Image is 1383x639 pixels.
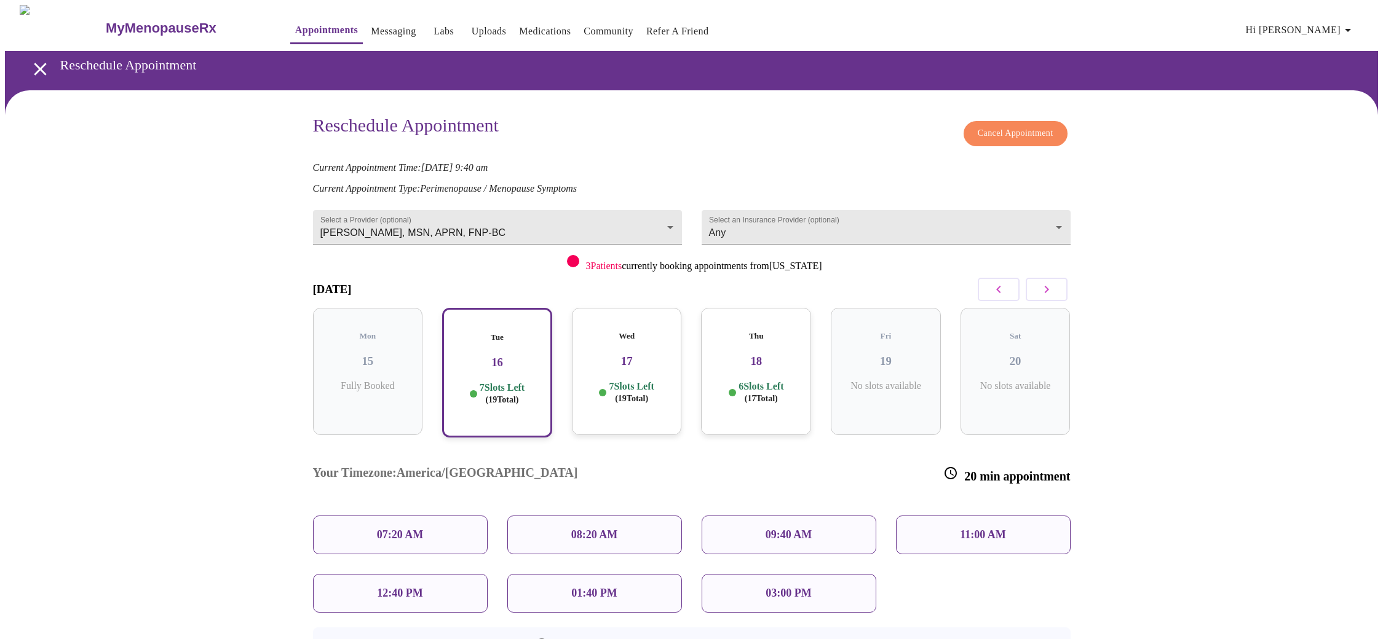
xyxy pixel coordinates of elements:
[702,210,1071,245] div: Any
[453,356,541,369] h3: 16
[323,380,413,391] p: Fully Booked
[453,332,541,342] h5: Tue
[377,528,424,541] p: 07:20 AM
[646,23,709,40] a: Refer a Friend
[766,587,811,600] p: 03:00 PM
[313,115,499,140] h3: Reschedule Appointment
[584,23,633,40] a: Community
[582,331,672,341] h5: Wed
[313,283,352,296] h3: [DATE]
[105,7,266,50] a: MyMenopauseRx
[964,121,1068,146] button: Cancel Appointment
[766,528,812,541] p: 09:40 AM
[514,19,576,44] button: Medications
[609,380,654,404] p: 7 Slots Left
[739,380,783,404] p: 6 Slots Left
[585,261,622,271] span: 3 Patients
[434,23,454,40] a: Labs
[711,331,801,341] h5: Thu
[480,382,525,406] p: 7 Slots Left
[22,51,58,87] button: open drawer
[615,394,648,403] span: ( 19 Total)
[313,162,488,173] em: Current Appointment Time: [DATE] 9:40 am
[313,466,578,484] h3: Your Timezone: America/[GEOGRAPHIC_DATA]
[313,183,577,194] em: Current Appointment Type: Perimenopause / Menopause Symptoms
[366,19,421,44] button: Messaging
[323,331,413,341] h5: Mon
[290,18,363,44] button: Appointments
[579,19,638,44] button: Community
[970,331,1061,341] h5: Sat
[841,355,931,368] h3: 19
[486,395,519,404] span: ( 19 Total)
[970,355,1061,368] h3: 20
[1241,18,1360,42] button: Hi [PERSON_NAME]
[313,210,682,245] div: [PERSON_NAME], MSN, APRN, FNP-BC
[295,22,358,39] a: Appointments
[641,19,714,44] button: Refer a Friend
[745,394,778,403] span: ( 17 Total)
[943,466,1070,484] h3: 20 min appointment
[978,126,1053,141] span: Cancel Appointment
[472,23,507,40] a: Uploads
[841,331,931,341] h5: Fri
[519,23,571,40] a: Medications
[571,528,618,541] p: 08:20 AM
[371,23,416,40] a: Messaging
[323,355,413,368] h3: 15
[377,587,422,600] p: 12:40 PM
[20,5,105,51] img: MyMenopauseRx Logo
[582,355,672,368] h3: 17
[424,19,464,44] button: Labs
[585,261,822,272] p: currently booking appointments from [US_STATE]
[841,380,931,391] p: No slots available
[970,380,1061,391] p: No slots available
[571,587,617,600] p: 01:40 PM
[960,528,1006,541] p: 11:00 AM
[60,57,1315,73] h3: Reschedule Appointment
[467,19,512,44] button: Uploads
[711,355,801,368] h3: 18
[106,20,216,36] h3: MyMenopauseRx
[1246,22,1355,39] span: Hi [PERSON_NAME]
